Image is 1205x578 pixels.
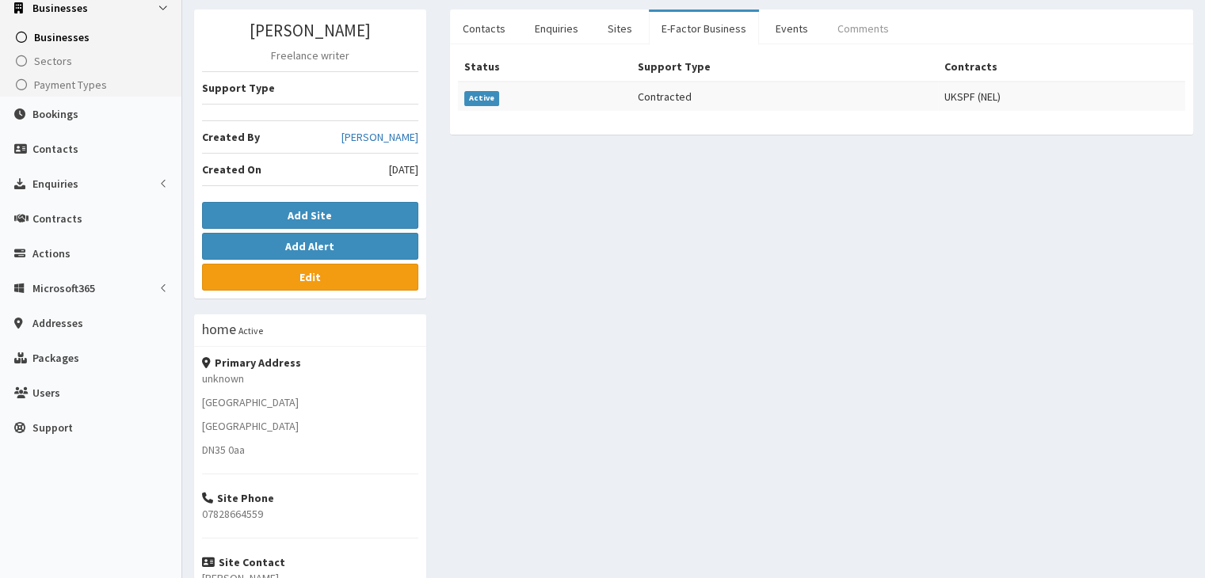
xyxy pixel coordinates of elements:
[825,12,902,45] a: Comments
[389,162,418,177] span: [DATE]
[202,48,418,63] p: Freelance writer
[202,81,275,95] b: Support Type
[202,130,260,144] b: Created By
[34,30,90,44] span: Businesses
[202,394,418,410] p: [GEOGRAPHIC_DATA]
[285,239,334,253] b: Add Alert
[595,12,645,45] a: Sites
[938,52,1185,82] th: Contracts
[202,264,418,291] a: Edit
[202,21,418,40] h3: [PERSON_NAME]
[202,233,418,260] button: Add Alert
[32,142,78,156] span: Contacts
[631,52,938,82] th: Support Type
[649,12,759,45] a: E-Factor Business
[763,12,821,45] a: Events
[631,82,938,111] td: Contracted
[202,506,418,522] p: 07828664559
[288,208,332,222] b: Add Site
[32,420,73,435] span: Support
[458,52,631,82] th: Status
[202,491,274,505] strong: Site Phone
[32,211,82,226] span: Contracts
[202,322,236,337] h3: home
[202,555,285,569] strong: Site Contact
[202,162,261,177] b: Created On
[4,49,181,73] a: Sectors
[202,371,418,386] p: unknown
[32,246,71,260] span: Actions
[202,356,301,370] strong: Primary Address
[32,1,88,15] span: Businesses
[938,82,1185,111] td: UKSPF (NEL)
[522,12,591,45] a: Enquiries
[341,129,418,145] a: [PERSON_NAME]
[32,351,79,365] span: Packages
[34,54,72,68] span: Sectors
[32,177,78,191] span: Enquiries
[32,281,95,295] span: Microsoft365
[32,386,60,400] span: Users
[32,107,78,121] span: Bookings
[202,442,418,458] p: DN35 0aa
[202,418,418,434] p: [GEOGRAPHIC_DATA]
[238,325,263,337] small: Active
[450,12,518,45] a: Contacts
[4,73,181,97] a: Payment Types
[4,25,181,49] a: Businesses
[34,78,107,92] span: Payment Types
[299,270,321,284] b: Edit
[32,316,83,330] span: Addresses
[464,91,500,105] span: Active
